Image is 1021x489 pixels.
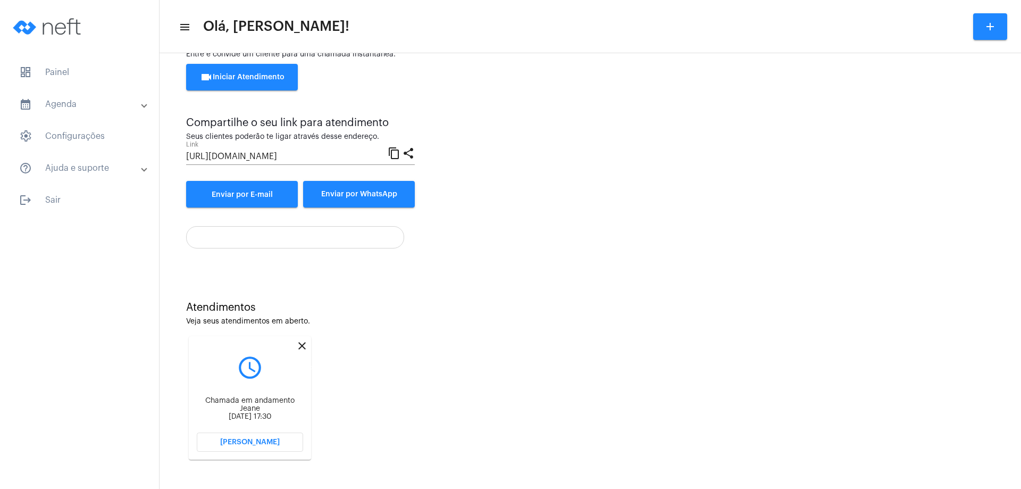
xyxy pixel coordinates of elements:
[19,66,32,79] span: sidenav icon
[197,433,303,452] button: [PERSON_NAME]
[197,413,303,421] div: [DATE] 17:30
[388,146,400,159] mat-icon: content_copy
[984,20,997,33] mat-icon: add
[19,98,142,111] mat-panel-title: Agenda
[11,123,148,149] span: Configurações
[186,181,298,208] a: Enviar por E-mail
[19,162,32,175] mat-icon: sidenav icon
[200,73,284,81] span: Iniciar Atendimento
[203,18,349,35] span: Olá, [PERSON_NAME]!
[303,181,415,208] button: Enviar por WhatsApp
[19,130,32,143] span: sidenav icon
[186,302,994,313] div: Atendimentos
[186,133,415,141] div: Seus clientes poderão te ligar através desse endereço.
[186,51,994,59] div: Entre e convide um cliente para uma chamada instantânea.
[197,397,303,405] div: Chamada em andamento
[200,71,213,84] mat-icon: videocam
[296,339,308,352] mat-icon: close
[197,354,303,381] mat-icon: query_builder
[11,187,148,213] span: Sair
[270,362,336,374] div: Encerrar Atendimento
[6,92,159,117] mat-expansion-panel-header: sidenav iconAgenda
[402,146,415,159] mat-icon: share
[186,117,415,129] div: Compartilhe o seu link para atendimento
[19,194,32,206] mat-icon: sidenav icon
[9,5,88,48] img: logo-neft-novo-2.png
[197,405,303,413] div: Jeane
[186,64,298,90] button: Iniciar Atendimento
[6,155,159,181] mat-expansion-panel-header: sidenav iconAjuda e suporte
[321,190,397,198] span: Enviar por WhatsApp
[186,318,994,326] div: Veja seus atendimentos em aberto.
[220,438,280,446] span: [PERSON_NAME]
[19,162,142,175] mat-panel-title: Ajuda e suporte
[19,98,32,111] mat-icon: sidenav icon
[179,21,189,34] mat-icon: sidenav icon
[11,60,148,85] span: Painel
[212,191,273,198] span: Enviar por E-mail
